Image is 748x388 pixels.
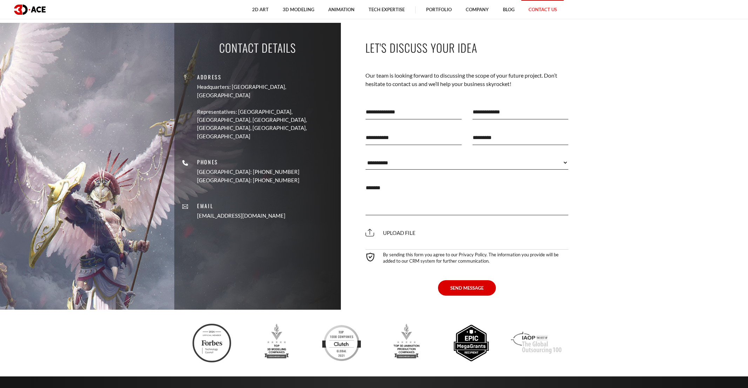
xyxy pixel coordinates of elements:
[438,280,496,296] button: SEND MESSAGE
[219,40,296,55] p: Contact Details
[511,324,561,362] img: Iaop award
[197,202,285,210] p: Email
[197,176,299,184] p: [GEOGRAPHIC_DATA]: [PHONE_NUMBER]
[257,324,296,362] img: Top 3d modeling companies designrush award 2023
[365,40,569,55] p: Let's Discuss Your Idea
[197,212,285,220] a: [EMAIL_ADDRESS][DOMAIN_NAME]
[197,83,336,99] p: Headquarters: [GEOGRAPHIC_DATA], [GEOGRAPHIC_DATA]
[14,5,46,15] img: logo dark
[387,324,426,362] img: Top 3d animation production companies designrush 2023
[193,324,231,362] img: Ftc badge 3d ace 2024
[197,158,299,166] p: Phones
[197,168,299,176] p: [GEOGRAPHIC_DATA]: [PHONE_NUMBER]
[365,230,416,236] span: Upload file
[197,83,336,140] a: Headquarters: [GEOGRAPHIC_DATA], [GEOGRAPHIC_DATA] Representatives: [GEOGRAPHIC_DATA], [GEOGRAPHI...
[365,71,569,88] p: Our team is looking forward to discussing the scope of your future project. Don’t hesitate to con...
[322,324,361,362] img: Clutch top developers
[365,249,569,264] div: By sending this form you agree to our Privacy Policy. The information you provide will be added t...
[197,108,336,141] p: Representatives: [GEOGRAPHIC_DATA], [GEOGRAPHIC_DATA], [GEOGRAPHIC_DATA], [GEOGRAPHIC_DATA], [GEO...
[197,73,336,81] p: Address
[452,324,491,362] img: Epic megagrants recipient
